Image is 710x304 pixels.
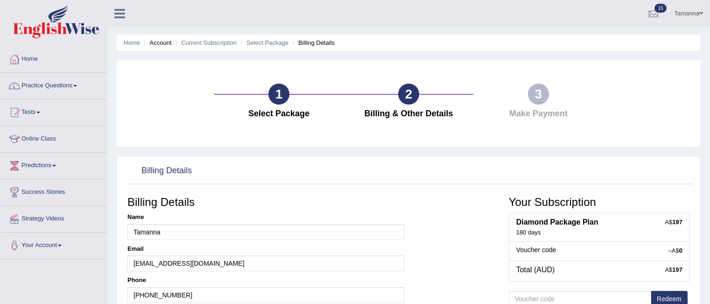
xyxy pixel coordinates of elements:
[0,233,107,256] a: Your Account
[0,73,107,96] a: Practice Questions
[516,218,598,226] b: Diamond Package Plan
[398,84,419,105] div: 2
[528,84,549,105] div: 3
[219,109,339,119] h4: Select Package
[127,164,192,178] h2: Billing Details
[672,266,682,273] strong: 197
[665,266,682,274] div: A$
[0,179,107,203] a: Success Stories
[679,247,682,254] strong: 0
[0,206,107,229] a: Strategy Videos
[668,247,682,255] div: –A$
[0,46,107,70] a: Home
[127,245,144,253] label: Email
[672,219,682,226] strong: 197
[516,229,682,237] div: 180 days
[127,276,146,284] label: Phone
[141,38,171,47] li: Account
[127,213,144,221] label: Name
[181,39,237,46] a: Current Subscription
[516,247,682,254] h5: Voucher code
[348,109,469,119] h4: Billing & Other Details
[478,109,598,119] h4: Make Payment
[654,4,666,13] span: 15
[509,196,690,208] h3: Your Subscription
[127,196,404,208] h3: Billing Details
[268,84,289,105] div: 1
[290,38,335,47] li: Billing Details
[0,99,107,123] a: Tests
[0,126,107,149] a: Online Class
[0,153,107,176] a: Predictions
[665,218,682,226] div: A$
[246,39,288,46] a: Select Package
[124,39,140,46] a: Home
[516,266,682,274] h4: Total (AUD)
